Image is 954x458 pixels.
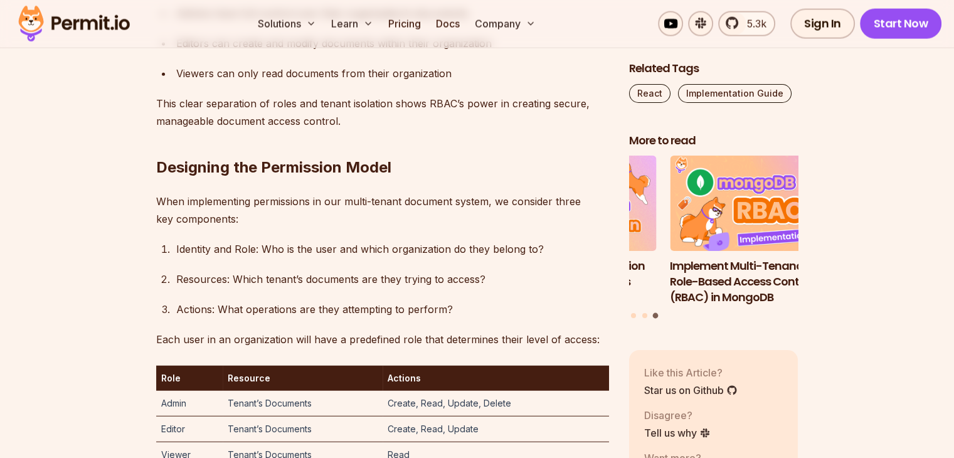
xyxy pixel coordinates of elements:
[644,425,711,440] a: Tell us why
[156,193,609,228] p: When implementing permissions in our multi-tenant document system, we consider three key components:
[644,382,738,397] a: Star us on Github
[790,9,855,39] a: Sign In
[670,156,839,305] li: 3 of 3
[629,132,798,148] h2: More to read
[223,391,382,417] td: Tenant’s Documents
[156,417,223,442] td: Editor
[383,366,609,391] th: Actions
[629,156,798,320] div: Posts
[470,11,541,36] button: Company
[487,156,657,305] li: 2 of 3
[176,240,609,258] div: Identity and Role: Who is the user and which organization do they belong to?
[642,312,647,317] button: Go to slide 2
[383,417,609,442] td: Create, Read, Update
[431,11,465,36] a: Docs
[253,11,321,36] button: Solutions
[156,366,223,391] th: Role
[644,365,738,380] p: Like this Article?
[670,258,839,304] h3: Implement Multi-Tenancy Role-Based Access Control (RBAC) in MongoDB
[487,156,657,251] img: Implementing Authentication and Authorization in Next.js
[383,11,426,36] a: Pricing
[383,391,609,417] td: Create, Read, Update, Delete
[156,391,223,417] td: Admin
[670,156,839,305] a: Implement Multi-Tenancy Role-Based Access Control (RBAC) in MongoDBImplement Multi-Tenancy Role-B...
[176,270,609,288] div: Resources: Which tenant’s documents are they trying to access?
[176,65,609,82] div: Viewers can only read documents from their organization
[631,312,636,317] button: Go to slide 1
[739,16,766,31] span: 5.3k
[653,312,659,318] button: Go to slide 3
[156,95,609,130] p: This clear separation of roles and tenant isolation shows RBAC’s power in creating secure, manage...
[176,301,609,318] div: Actions: What operations are they attempting to perform?
[326,11,378,36] button: Learn
[487,258,657,289] h3: Implementing Authentication and Authorization in Next.js
[644,407,711,422] p: Disagree?
[223,366,382,391] th: Resource
[629,83,670,102] a: React
[629,60,798,76] h2: Related Tags
[223,417,382,442] td: Tenant’s Documents
[670,156,839,251] img: Implement Multi-Tenancy Role-Based Access Control (RBAC) in MongoDB
[678,83,792,102] a: Implementation Guide
[156,331,609,348] p: Each user in an organization will have a predefined role that determines their level of access:
[860,9,942,39] a: Start Now
[13,3,135,45] img: Permit logo
[718,11,775,36] a: 5.3k
[156,107,609,178] h2: Designing the Permission Model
